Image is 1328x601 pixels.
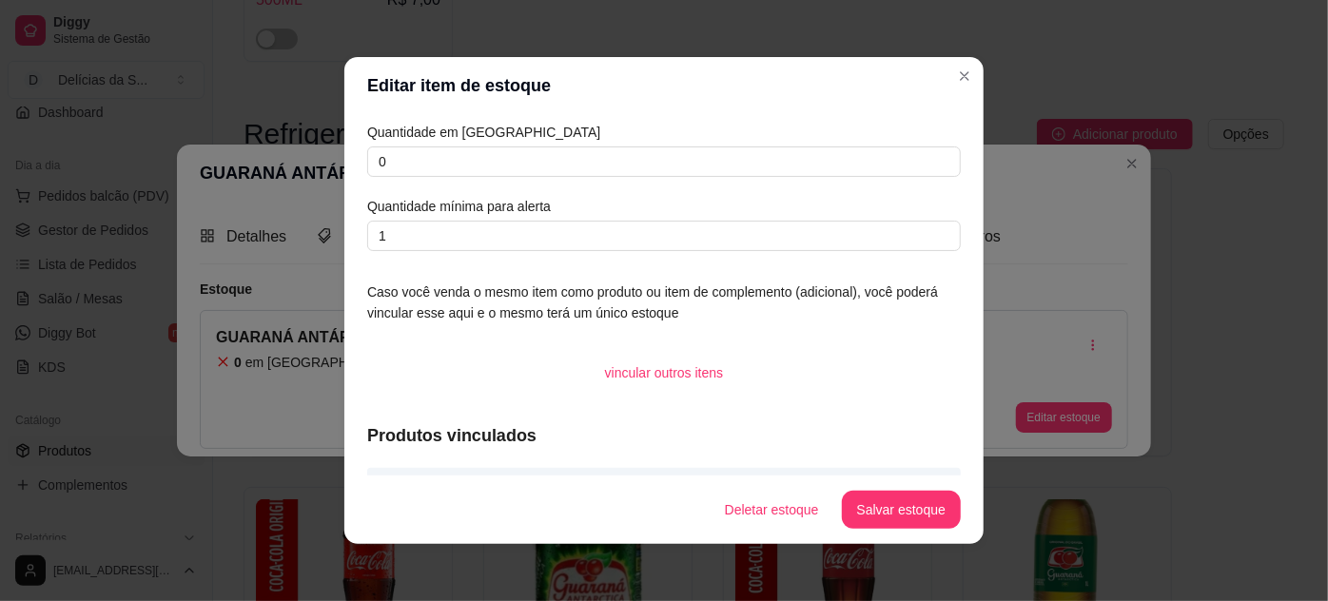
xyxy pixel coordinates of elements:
[344,57,984,114] header: Editar item de estoque
[590,354,739,392] button: vincular outros itens
[367,122,961,143] article: Quantidade em [GEOGRAPHIC_DATA]
[367,422,961,449] article: Produtos vinculados
[367,196,961,217] article: Quantidade mínima para alerta
[949,61,980,91] button: Close
[710,491,834,529] button: Deletar estoque
[842,491,961,529] button: Salvar estoque
[367,281,961,323] article: Caso você venda o mesmo item como produto ou item de complemento (adicional), você poderá vincula...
